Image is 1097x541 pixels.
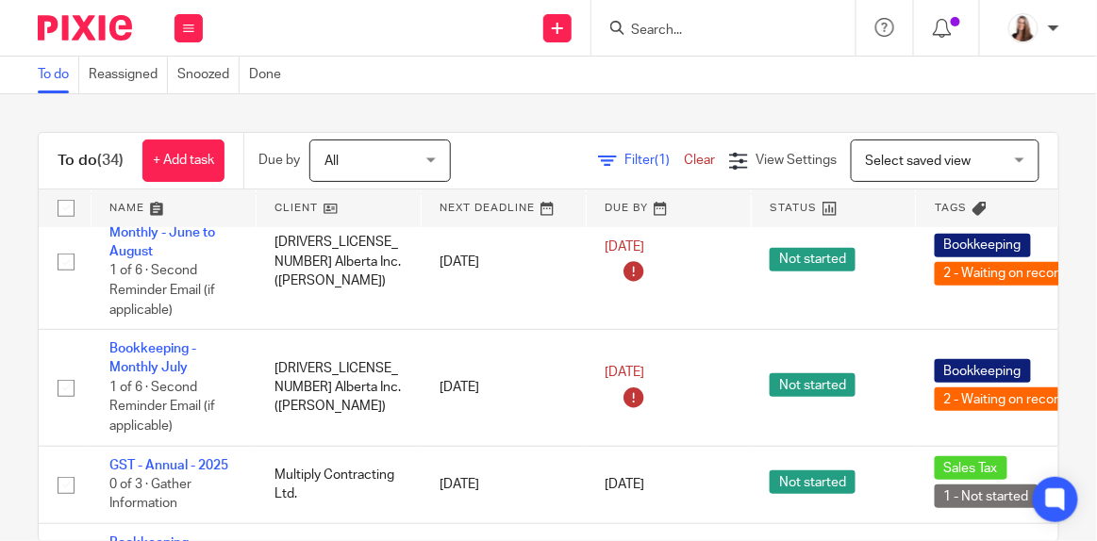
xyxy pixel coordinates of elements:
[935,484,1039,508] span: 1 - Not started
[935,387,1083,411] span: 2 - Waiting on records
[770,470,856,494] span: Not started
[177,57,240,93] a: Snoozed
[936,203,968,213] span: Tags
[605,478,644,491] span: [DATE]
[421,446,586,523] td: [DATE]
[256,194,421,330] td: [DRIVERS_LICENSE_NUMBER] Alberta Inc. ([PERSON_NAME])
[38,57,79,93] a: To do
[97,153,124,168] span: (34)
[249,57,291,93] a: Done
[58,151,124,171] h1: To do
[109,459,228,472] a: GST - Annual - 2025
[421,330,586,446] td: [DATE]
[605,240,644,254] span: [DATE]
[38,15,132,41] img: Pixie
[142,139,224,182] a: + Add task
[605,366,644,379] span: [DATE]
[770,248,856,271] span: Not started
[935,359,1031,383] span: Bookkeeping
[935,234,1031,257] span: Bookkeeping
[256,446,421,523] td: Multiply Contracting Ltd.
[256,330,421,446] td: [DRIVERS_LICENSE_NUMBER] Alberta Inc. ([PERSON_NAME])
[684,154,715,167] a: Clear
[89,57,168,93] a: Reassigned
[109,265,215,317] span: 1 of 6 · Second Reminder Email (if applicable)
[109,342,196,374] a: Bookkeeping - Monthly July
[324,155,339,168] span: All
[109,478,191,511] span: 0 of 3 · Gather Information
[1008,13,1039,43] img: Larissa-headshot-cropped.jpg
[935,262,1083,286] span: 2 - Waiting on records
[629,23,799,40] input: Search
[258,151,300,170] p: Due by
[421,194,586,330] td: [DATE]
[770,373,856,397] span: Not started
[866,155,972,168] span: Select saved view
[935,456,1007,480] span: Sales Tax
[655,154,670,167] span: (1)
[109,381,215,433] span: 1 of 6 · Second Reminder Email (if applicable)
[109,206,215,258] a: Bookkeeping - Monthly - June to August
[756,154,837,167] span: View Settings
[624,154,684,167] span: Filter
